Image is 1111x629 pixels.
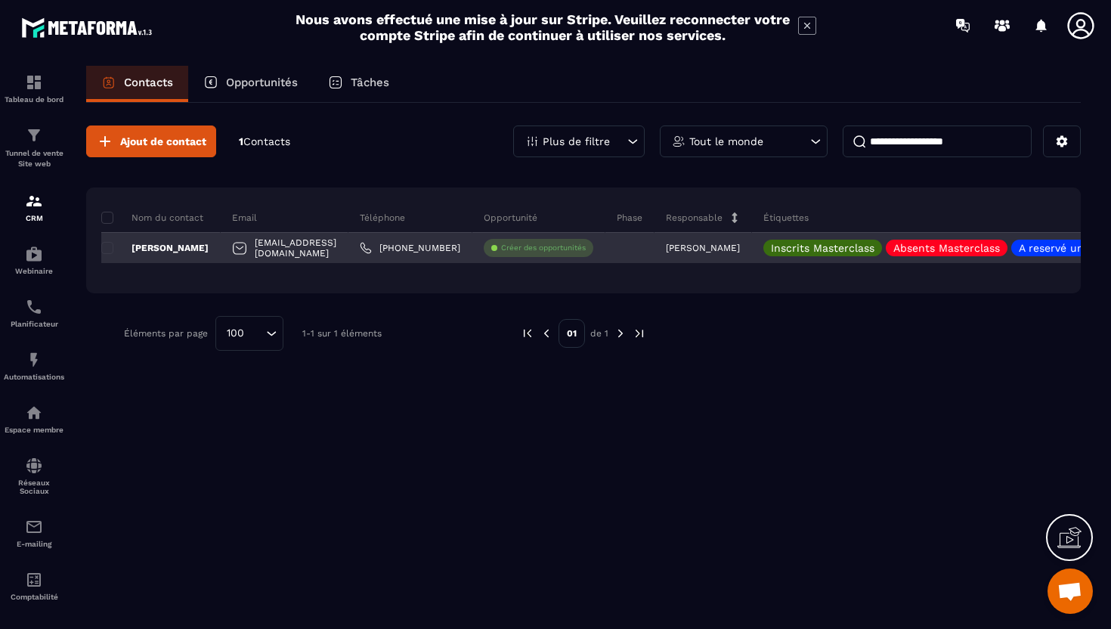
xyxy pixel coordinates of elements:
a: Tâches [313,66,404,102]
a: automationsautomationsAutomatisations [4,339,64,392]
a: [PHONE_NUMBER] [360,242,460,254]
p: Automatisations [4,373,64,381]
p: E-mailing [4,540,64,548]
a: accountantaccountantComptabilité [4,559,64,612]
input: Search for option [249,325,262,342]
p: 1-1 sur 1 éléments [302,328,382,339]
img: email [25,518,43,536]
p: Email [232,212,257,224]
a: Contacts [86,66,188,102]
p: Responsable [666,212,723,224]
span: 100 [221,325,249,342]
p: Réseaux Sociaux [4,479,64,495]
a: automationsautomationsEspace membre [4,392,64,445]
p: Inscrits Masterclass [771,243,874,253]
img: formation [25,126,43,144]
span: Ajout de contact [120,134,206,149]
p: Tableau de bord [4,95,64,104]
img: automations [25,351,43,369]
p: 01 [559,319,585,348]
a: social-networksocial-networkRéseaux Sociaux [4,445,64,507]
p: Tunnel de vente Site web [4,148,64,169]
img: scheduler [25,298,43,316]
a: emailemailE-mailing [4,507,64,559]
p: Tout le monde [689,136,763,147]
h2: Nous avons effectué une mise à jour sur Stripe. Veuillez reconnecter votre compte Stripe afin de ... [295,11,791,43]
img: prev [540,327,553,340]
p: [PERSON_NAME] [666,243,740,253]
p: Tâches [351,76,389,89]
div: Ouvrir le chat [1048,569,1093,614]
p: Comptabilité [4,593,64,601]
p: Nom du contact [101,212,203,224]
p: Créer des opportunités [501,243,586,253]
p: Opportunité [484,212,537,224]
img: logo [21,14,157,42]
img: formation [25,192,43,210]
a: formationformationTunnel de vente Site web [4,115,64,181]
p: Absents Masterclass [893,243,1000,253]
p: Plus de filtre [543,136,610,147]
img: formation [25,73,43,91]
p: Phase [617,212,642,224]
p: 1 [239,135,290,149]
a: Opportunités [188,66,313,102]
img: next [614,327,627,340]
img: social-network [25,457,43,475]
p: Éléments par page [124,328,208,339]
div: Search for option [215,316,283,351]
p: Planificateur [4,320,64,328]
img: prev [521,327,534,340]
p: Étiquettes [763,212,809,224]
img: automations [25,245,43,263]
img: accountant [25,571,43,589]
img: automations [25,404,43,422]
p: Espace membre [4,426,64,434]
a: formationformationTableau de bord [4,62,64,115]
a: formationformationCRM [4,181,64,234]
p: Téléphone [360,212,405,224]
p: de 1 [590,327,608,339]
img: next [633,327,646,340]
a: automationsautomationsWebinaire [4,234,64,287]
p: [PERSON_NAME] [101,242,209,254]
p: CRM [4,214,64,222]
p: Opportunités [226,76,298,89]
p: Webinaire [4,267,64,275]
span: Contacts [243,135,290,147]
p: Contacts [124,76,173,89]
a: schedulerschedulerPlanificateur [4,287,64,339]
button: Ajout de contact [86,125,216,157]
